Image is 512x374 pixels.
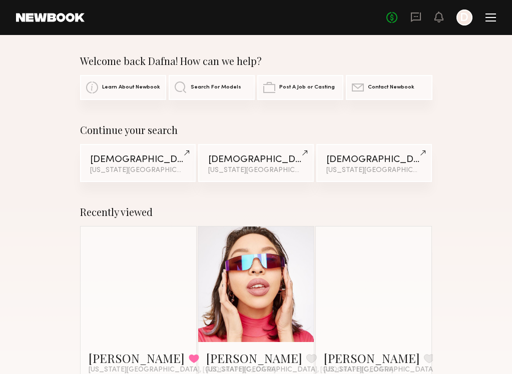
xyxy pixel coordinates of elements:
a: D [456,9,472,25]
div: [DEMOGRAPHIC_DATA] & [DEMOGRAPHIC_DATA] Models [326,155,422,164]
span: [US_STATE][GEOGRAPHIC_DATA], [GEOGRAPHIC_DATA] [206,366,393,374]
div: [US_STATE][GEOGRAPHIC_DATA], Beauty category [90,167,186,174]
a: [DEMOGRAPHIC_DATA] Models[US_STATE][GEOGRAPHIC_DATA], Beauty category [80,144,196,182]
a: Search For Models [169,75,255,100]
span: [US_STATE][GEOGRAPHIC_DATA], [GEOGRAPHIC_DATA] [324,366,511,374]
a: Post A Job or Casting [257,75,343,100]
a: [DEMOGRAPHIC_DATA] Models[US_STATE][GEOGRAPHIC_DATA], Beauty category [198,144,314,182]
div: [DEMOGRAPHIC_DATA] Models [208,155,304,164]
a: [PERSON_NAME] [206,350,302,366]
div: [DEMOGRAPHIC_DATA] Models [90,155,186,164]
div: Welcome back Dafna! How can we help? [80,55,432,67]
span: Contact Newbook [368,84,414,90]
div: Continue your search [80,124,432,136]
a: [PERSON_NAME] [89,350,185,366]
a: Contact Newbook [346,75,432,100]
a: Learn About Newbook [80,75,166,100]
a: [DEMOGRAPHIC_DATA] & [DEMOGRAPHIC_DATA] Models[US_STATE][GEOGRAPHIC_DATA], Beauty category [316,144,432,182]
div: Recently viewed [80,206,432,218]
a: [PERSON_NAME] [324,350,420,366]
div: [US_STATE][GEOGRAPHIC_DATA], Beauty category [326,167,422,174]
span: Post A Job or Casting [279,84,335,90]
span: Search For Models [191,84,241,90]
span: [US_STATE][GEOGRAPHIC_DATA], [GEOGRAPHIC_DATA] [89,366,276,374]
span: Learn About Newbook [102,84,160,90]
div: [US_STATE][GEOGRAPHIC_DATA], Beauty category [208,167,304,174]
